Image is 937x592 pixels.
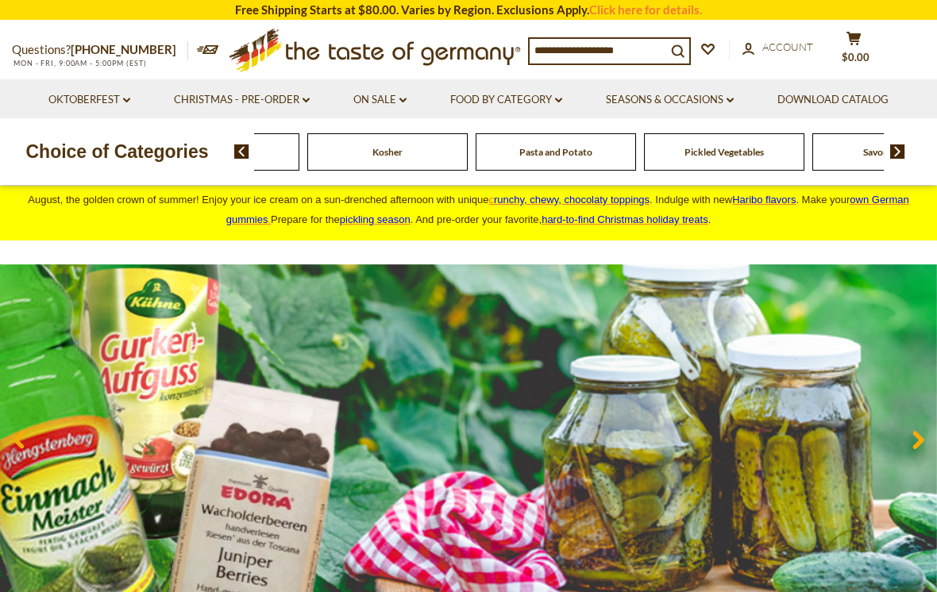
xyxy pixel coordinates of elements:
[353,91,407,109] a: On Sale
[372,146,403,158] a: Kosher
[732,194,796,206] a: Haribo flavors
[742,39,813,56] a: Account
[542,213,708,225] a: hard-to-find Christmas holiday treats
[12,40,188,60] p: Questions?
[234,144,249,159] img: previous arrow
[890,144,905,159] img: next arrow
[519,146,592,158] a: Pasta and Potato
[762,40,813,53] span: Account
[542,213,711,225] span: .
[340,213,411,225] a: pickling season
[684,146,764,158] a: Pickled Vegetables
[226,194,909,225] a: own German gummies.
[494,194,650,206] span: runchy, chewy, chocolaty toppings
[48,91,130,109] a: Oktoberfest
[174,91,310,109] a: Christmas - PRE-ORDER
[12,59,147,67] span: MON - FRI, 9:00AM - 5:00PM (EST)
[863,146,923,158] a: Savory Snacks
[830,31,877,71] button: $0.00
[489,194,650,206] a: crunchy, chewy, chocolaty toppings
[842,51,870,63] span: $0.00
[589,2,702,17] a: Click here for details.
[226,194,909,225] span: own German gummies
[71,42,176,56] a: [PHONE_NUMBER]
[777,91,889,109] a: Download Catalog
[450,91,562,109] a: Food By Category
[28,194,908,225] span: August, the golden crown of summer! Enjoy your ice cream on a sun-drenched afternoon with unique ...
[606,91,734,109] a: Seasons & Occasions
